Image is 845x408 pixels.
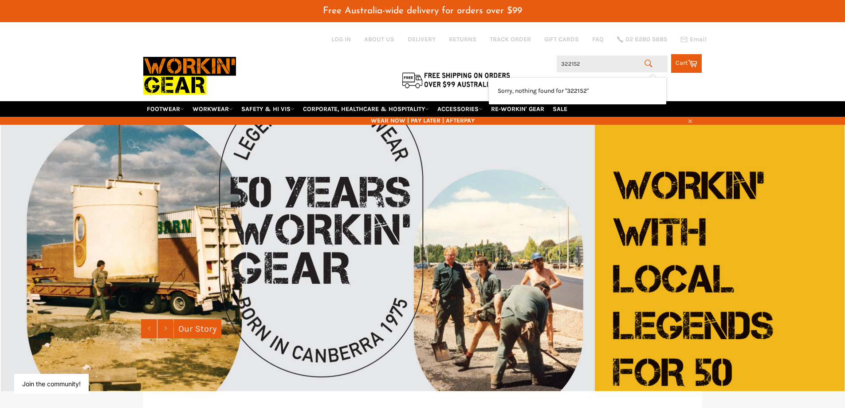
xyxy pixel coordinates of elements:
[323,6,522,16] span: Free Australia-wide delivery for orders over $99
[408,35,436,44] a: DELIVERY
[174,319,221,338] a: Our Story
[549,101,571,117] a: SALE
[143,101,188,117] a: FOOTWEAR
[487,101,548,117] a: RE-WORKIN' GEAR
[671,54,702,73] a: Cart
[143,116,702,125] span: WEAR NOW | PAY LATER | AFTERPAY
[143,51,236,101] img: Workin Gear leaders in Workwear, Safety Boots, PPE, Uniforms. Australia's No.1 in Workwear
[401,71,511,89] img: Flat $9.95 shipping Australia wide
[434,101,486,117] a: ACCESSORIES
[490,35,531,44] a: TRACK ORDER
[557,55,668,72] input: Search
[592,35,604,44] a: FAQ
[299,101,432,117] a: CORPORATE, HEALTHCARE & HOSPITALITY
[238,101,298,117] a: SAFETY & HI VIS
[22,380,81,388] button: Join the community!
[498,87,589,95] span: Sorry, nothing found for "322152"
[331,36,351,43] a: Log in
[189,101,236,117] a: WORKWEAR
[680,36,707,43] a: Email
[617,36,667,43] a: 02 6280 5885
[544,35,579,44] a: GIFT CARDS
[364,35,394,44] a: ABOUT US
[449,35,476,44] a: RETURNS
[625,36,667,43] span: 02 6280 5885
[690,36,707,43] span: Email
[489,78,666,104] li: No Results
